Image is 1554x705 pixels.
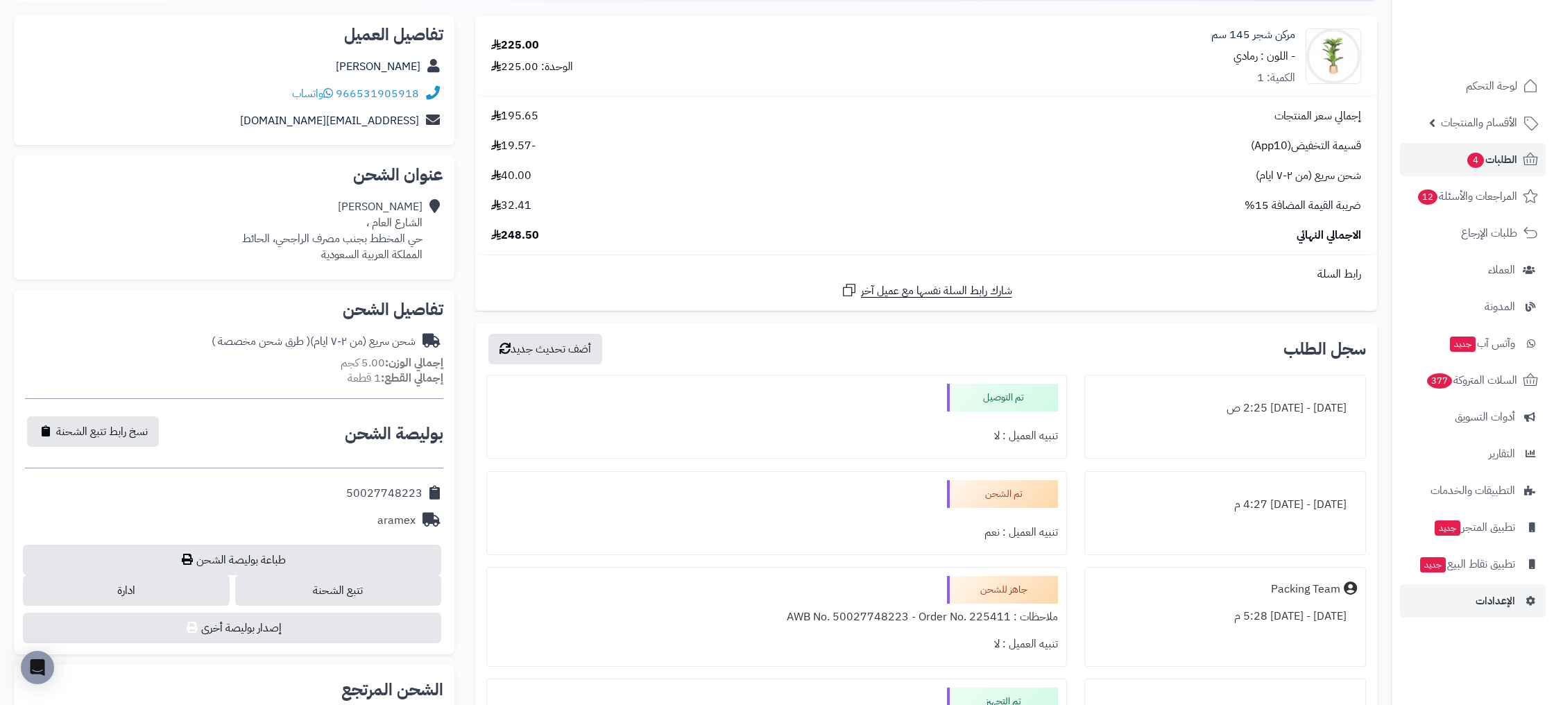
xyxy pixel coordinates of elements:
span: طلبات الإرجاع [1461,223,1517,243]
div: جاهز للشحن [947,576,1058,604]
strong: إجمالي الوزن: [385,355,443,371]
a: طباعة بوليصة الشحن [23,545,441,575]
a: تتبع الشحنة [235,575,441,606]
span: الإعدادات [1476,591,1515,611]
span: وآتس آب [1449,334,1515,353]
span: 248.50 [491,228,539,244]
div: الوحدة: 225.00 [491,59,573,75]
small: 5.00 كجم [341,355,443,371]
div: [DATE] - [DATE] 4:27 م [1093,491,1357,518]
span: السلات المتروكة [1426,371,1517,390]
span: ( طرق شحن مخصصة ) [212,333,310,350]
span: 4 [1467,152,1485,169]
a: المدونة [1400,290,1546,323]
a: لوحة التحكم [1400,69,1546,103]
div: Packing Team [1271,581,1340,597]
span: المدونة [1485,297,1515,316]
span: شارك رابط السلة نفسها مع عميل آخر [861,283,1012,299]
span: تطبيق نقاط البيع [1419,554,1515,574]
span: 377 [1426,373,1453,389]
span: لوحة التحكم [1466,76,1517,96]
h2: تفاصيل الشحن [25,301,443,318]
a: العملاء [1400,253,1546,287]
span: التطبيقات والخدمات [1431,481,1515,500]
span: قسيمة التخفيض(App10) [1251,138,1361,154]
h2: بوليصة الشحن [345,425,443,442]
a: التطبيقات والخدمات [1400,474,1546,507]
a: المراجعات والأسئلة12 [1400,180,1546,213]
img: logo-2.png [1460,10,1541,40]
small: 1 قطعة [348,370,443,387]
span: الطلبات [1466,150,1517,169]
span: أدوات التسويق [1455,407,1515,427]
span: تطبيق المتجر [1433,518,1515,537]
span: 12 [1417,189,1438,205]
h2: الشحن المرتجع [341,681,443,698]
button: نسخ رابط تتبع الشحنة [27,416,159,447]
a: أدوات التسويق [1400,400,1546,434]
a: وآتس آبجديد [1400,327,1546,360]
div: الكمية: 1 [1257,70,1295,86]
div: [PERSON_NAME] الشارع العام ، حي المخطط بجنب مصرف الراجحي، الحائط المملكة العربية السعودية [242,199,422,262]
span: 40.00 [491,168,531,184]
a: ادارة [23,575,229,606]
span: التقارير [1489,444,1515,464]
div: تنبيه العميل : لا [495,423,1058,450]
div: Open Intercom Messenger [21,651,54,684]
button: إصدار بوليصة أخرى [23,613,441,643]
span: 195.65 [491,108,538,124]
span: جديد [1420,557,1446,572]
div: شحن سريع (من ٢-٧ ايام) [212,334,416,350]
span: 32.41 [491,198,531,214]
a: طلبات الإرجاع [1400,216,1546,250]
button: أضف تحديث جديد [488,334,602,364]
span: إجمالي سعر المنتجات [1274,108,1361,124]
div: رابط السلة [481,266,1372,282]
div: aramex [377,513,416,529]
span: العملاء [1488,260,1515,280]
a: الطلبات4 [1400,143,1546,176]
div: [DATE] - [DATE] 5:28 م [1093,603,1357,630]
div: ملاحظات : AWB No. 50027748223 - Order No. 225411 [495,604,1058,631]
span: المراجعات والأسئلة [1417,187,1517,206]
h2: تفاصيل العميل [25,26,443,43]
span: شحن سريع (من ٢-٧ ايام) [1256,168,1361,184]
a: شارك رابط السلة نفسها مع عميل آخر [841,282,1012,299]
div: 225.00 [491,37,539,53]
div: 50027748223 [346,486,422,502]
div: تم الشحن [947,480,1058,508]
a: واتساب [292,85,333,102]
a: السلات المتروكة377 [1400,364,1546,397]
span: جديد [1435,520,1460,536]
strong: إجمالي القطع: [381,370,443,387]
a: تطبيق نقاط البيعجديد [1400,547,1546,581]
span: جديد [1450,337,1476,352]
a: مركن شجر 145 سم [1211,27,1295,43]
span: نسخ رابط تتبع الشحنة [56,423,148,440]
img: 1698566105-5-90x90.jpg [1306,28,1360,84]
span: الأقسام والمنتجات [1441,113,1517,133]
div: تم التوصيل [947,384,1058,411]
div: تنبيه العميل : لا [495,631,1058,658]
span: -19.57 [491,138,536,154]
a: تطبيق المتجرجديد [1400,511,1546,544]
a: الإعدادات [1400,584,1546,618]
span: ضريبة القيمة المضافة 15% [1245,198,1361,214]
div: [DATE] - [DATE] 2:25 ص [1093,395,1357,422]
a: 966531905918 [336,85,419,102]
h3: سجل الطلب [1283,341,1366,357]
a: التقارير [1400,437,1546,470]
span: الاجمالي النهائي [1297,228,1361,244]
small: - اللون : رمادي [1233,48,1295,65]
a: [PERSON_NAME] [336,58,420,75]
h2: عنوان الشحن [25,167,443,183]
div: تنبيه العميل : نعم [495,519,1058,546]
a: [EMAIL_ADDRESS][DOMAIN_NAME] [240,112,419,129]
